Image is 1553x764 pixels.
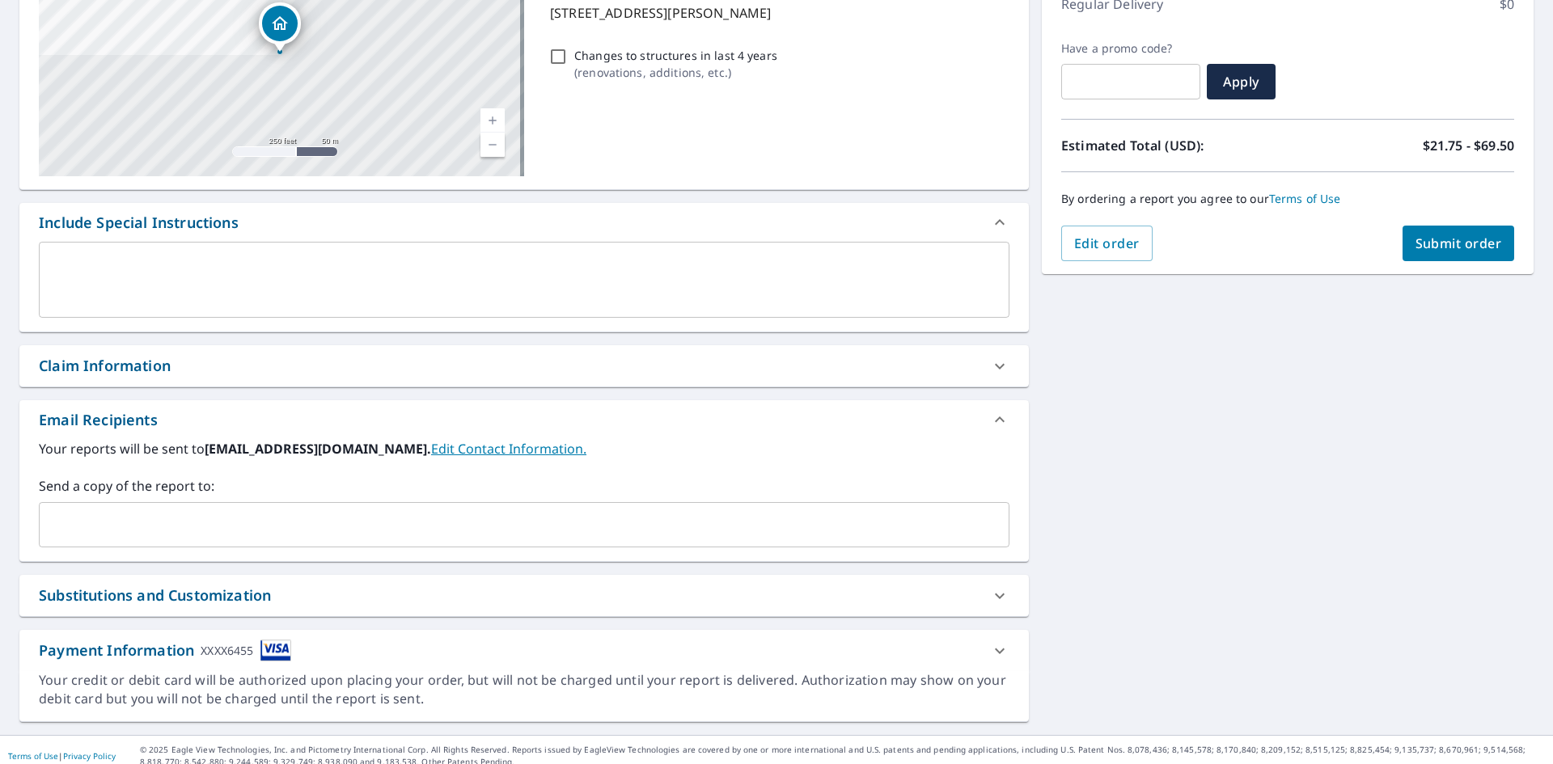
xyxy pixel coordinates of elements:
[19,575,1029,616] div: Substitutions and Customization
[19,203,1029,242] div: Include Special Instructions
[39,639,291,661] div: Payment Information
[1207,64,1276,99] button: Apply
[1403,226,1515,261] button: Submit order
[39,355,171,377] div: Claim Information
[431,440,586,458] a: EditContactInfo
[259,2,301,53] div: Dropped pin, building 1, Residential property, 3912 Courson St Marietta, GA 30066
[1061,226,1153,261] button: Edit order
[574,64,777,81] p: ( renovations, additions, etc. )
[201,639,253,661] div: XXXX6455
[1061,41,1200,56] label: Have a promo code?
[1220,73,1263,91] span: Apply
[8,750,58,762] a: Terms of Use
[550,3,1003,23] p: [STREET_ADDRESS][PERSON_NAME]
[8,751,116,761] p: |
[39,476,1009,496] label: Send a copy of the report to:
[1061,192,1514,206] p: By ordering a report you agree to our
[39,671,1009,708] div: Your credit or debit card will be authorized upon placing your order, but will not be charged unt...
[205,440,431,458] b: [EMAIL_ADDRESS][DOMAIN_NAME].
[1423,136,1514,155] p: $21.75 - $69.50
[19,345,1029,386] div: Claim Information
[39,585,271,606] div: Substitutions and Customization
[1061,136,1288,155] p: Estimated Total (USD):
[39,212,239,234] div: Include Special Instructions
[39,439,1009,458] label: Your reports will be sent to
[260,639,291,661] img: cardImage
[1269,191,1341,206] a: Terms of Use
[19,630,1029,671] div: Payment InformationXXXX6455cardImage
[63,750,116,762] a: Privacy Policy
[480,133,505,157] a: Current Level 17, Zoom Out
[1415,234,1502,252] span: Submit order
[19,400,1029,439] div: Email Recipients
[574,47,777,64] p: Changes to structures in last 4 years
[39,409,158,431] div: Email Recipients
[480,108,505,133] a: Current Level 17, Zoom In
[1074,234,1140,252] span: Edit order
